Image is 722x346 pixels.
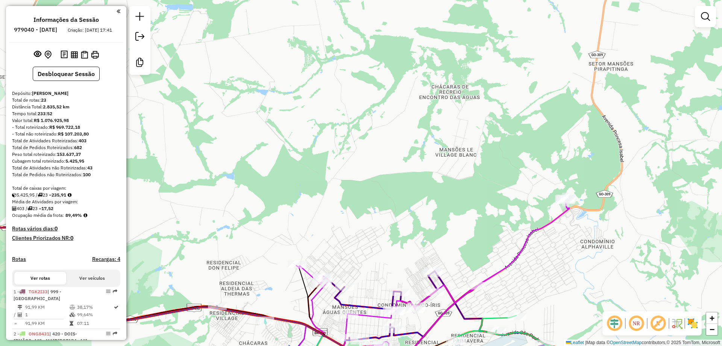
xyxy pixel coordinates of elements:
i: Total de rotas [38,193,42,197]
strong: 17,52 [41,206,53,211]
td: 99,64% [77,311,113,319]
strong: 2.835,52 km [43,104,70,110]
i: Rota otimizada [114,305,118,309]
i: Tempo total em rota [70,321,73,326]
i: Meta Caixas/viagem: 1,00 Diferença: 234,91 [68,193,71,197]
td: = [14,320,17,327]
span: Ocultar NR [627,314,645,332]
button: Visualizar relatório de Roteirização [69,49,79,59]
div: Peso total roteirizado: [12,151,120,158]
td: 1 [25,311,69,319]
span: + [710,313,714,323]
div: - Total roteirizado: [12,124,120,131]
h4: Recargas: 4 [92,256,120,262]
button: Ver veículos [66,272,118,285]
strong: 43 [87,165,93,171]
a: Nova sessão e pesquisa [132,9,147,26]
i: Distância Total [18,305,22,309]
span: | [585,340,586,345]
em: Rota exportada [113,331,117,336]
strong: R$ 107.203,80 [58,131,89,137]
strong: 233:52 [38,111,52,116]
strong: R$ 1.076.925,98 [34,117,69,123]
span: Ocupação média da frota: [12,212,64,218]
td: / [14,311,17,319]
em: Média calculada utilizando a maior ocupação (%Peso ou %Cubagem) de cada rota da sessão. Rotas cro... [83,213,87,218]
strong: 403 [79,138,86,143]
button: Visualizar Romaneio [79,49,89,60]
div: Média de Atividades por viagem: [12,198,120,205]
img: Fluxo de ruas [671,317,683,329]
div: Total de caixas por viagem: [12,185,120,192]
strong: 0 [70,235,73,241]
i: Total de Atividades [18,312,22,317]
strong: 5.425,95 [65,158,84,164]
div: Tempo total: [12,110,120,117]
strong: [PERSON_NAME] [32,90,68,96]
i: % de utilização da cubagem [70,312,75,317]
strong: 682 [74,145,82,150]
button: Logs desbloquear sessão [59,49,69,61]
a: OpenStreetMap [610,340,642,345]
h4: Rotas vários dias: [12,226,120,232]
h6: 979040 - [DATE] [14,26,57,33]
td: 91,99 KM [25,303,69,311]
div: Total de rotas: [12,97,120,104]
strong: 100 [83,172,91,177]
span: 1 - [14,289,61,301]
em: Rota exportada [113,289,117,294]
span: Ocultar deslocamento [605,314,623,332]
td: 91,99 KM [25,320,69,327]
a: Zoom in [706,312,717,324]
a: Clique aqui para minimizar o painel [117,7,120,15]
div: Depósito: [12,90,120,97]
strong: 153.637,37 [57,151,81,157]
strong: 235,91 [52,192,66,198]
div: Criação: [DATE] 17:41 [65,27,115,34]
a: Rotas [12,256,26,262]
a: Criar modelo [132,55,147,72]
div: Total de Pedidos não Roteirizados: [12,171,120,178]
div: Distância Total: [12,104,120,110]
i: Total de rotas [27,206,32,211]
button: Exibir sessão original [32,49,43,61]
span: − [710,325,714,334]
div: Total de Atividades não Roteirizadas: [12,165,120,171]
span: | 999 - [GEOGRAPHIC_DATA] [14,289,61,301]
button: Imprimir Rotas [89,49,100,60]
div: 403 / 23 = [12,205,120,212]
i: Cubagem total roteirizado [12,193,17,197]
span: Exibir rótulo [649,314,667,332]
strong: R$ 969.722,18 [49,124,80,130]
td: 07:11 [77,320,113,327]
td: 38,17% [77,303,113,311]
button: Centralizar mapa no depósito ou ponto de apoio [43,49,53,61]
a: Zoom out [706,324,717,335]
a: Exportar sessão [132,29,147,46]
div: Cubagem total roteirizado: [12,158,120,165]
em: Opções [106,289,111,294]
h4: Clientes Priorizados NR: [12,235,120,241]
strong: 0 [55,225,58,232]
i: Total de Atividades [12,206,17,211]
span: TGK2I33 [29,289,47,294]
i: % de utilização do peso [70,305,75,309]
img: Exibir/Ocultar setores [687,317,699,329]
div: Total de Pedidos Roteirizados: [12,144,120,151]
em: Opções [106,331,111,336]
span: ONG8431 [29,331,49,337]
a: Exibir filtros [698,9,713,24]
div: Map data © contributors,© 2025 TomTom, Microsoft [564,340,722,346]
strong: 89,49% [65,212,82,218]
h4: Informações da Sessão [33,16,99,23]
button: Desbloquear Sessão [33,67,100,81]
div: - Total não roteirizado: [12,131,120,137]
button: Ver rotas [14,272,66,285]
strong: 23 [41,97,46,103]
div: Valor total: [12,117,120,124]
div: 5.425,95 / 23 = [12,192,120,198]
a: Leaflet [566,340,584,345]
div: Total de Atividades Roteirizadas: [12,137,120,144]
